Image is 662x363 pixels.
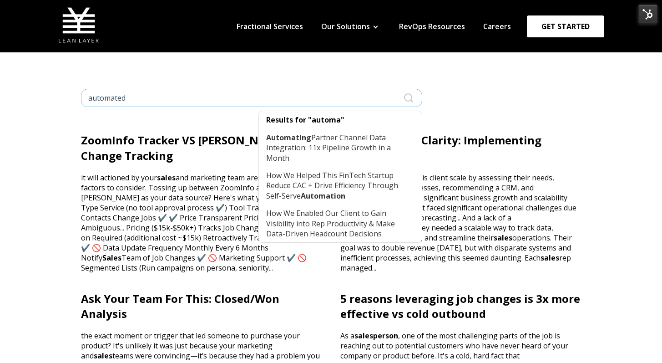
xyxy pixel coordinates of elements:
[259,167,422,205] a: How We Helped This FinTech Startup Reduce CAC + Drive Efficiency Through Self-ServeAutomation
[259,111,422,128] li: Results for "automa"
[227,21,520,31] div: Navigation Menu
[81,164,322,273] p: it will actioned by your and marketing team are all essential factors to consider. Tossing up bet...
[527,15,604,37] a: GET STARTED
[266,133,311,143] span: Automating
[259,129,422,167] a: AutomatingPartner Channel Data Integration: 11x Pipeline Growth in a Month
[102,253,121,263] span: Sales
[157,173,176,183] span: sales
[541,253,559,263] span: sales
[483,21,511,31] a: Careers
[81,291,279,322] a: Ask Your Team For This: Closed/Won Analysis
[340,133,541,163] a: From Chaos to Clarity: Implementing HubSpot
[399,21,465,31] a: RevOps Resources
[81,89,422,107] input: Search
[321,21,370,31] a: Our Solutions
[237,21,303,31] a: Fractional Services
[340,291,580,322] a: 5 reasons leveraging job changes is 3x more effective vs cold outbound
[340,164,581,273] p: Learn how we helped this client scale by assessing their needs, documenting processes, recommendi...
[301,191,345,201] span: Automation
[81,133,309,163] a: ZoomInfo Tracker VS [PERSON_NAME]: Job Change Tracking
[638,5,657,24] img: HubSpot Tools Menu Toggle
[94,351,112,361] span: sales
[354,331,398,341] span: salesperson
[259,205,422,242] a: How We Enabled Our Client to Gain Visibility into Rep Productivity & Make Data-Driven Headcount D...
[494,233,512,243] span: sales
